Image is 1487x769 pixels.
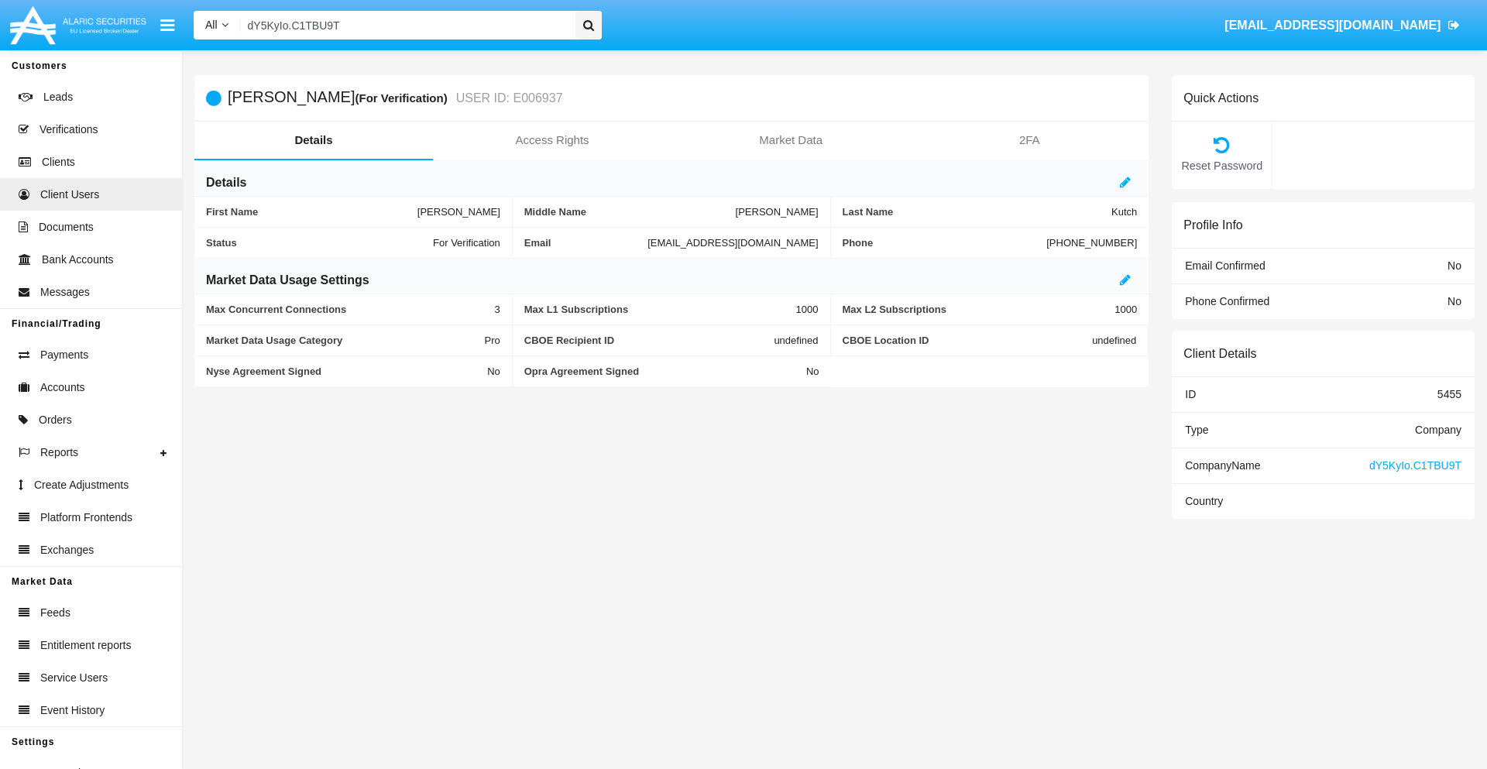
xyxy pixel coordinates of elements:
a: All [194,17,240,33]
span: Event History [40,702,105,719]
span: Platform Frontends [40,510,132,526]
span: Opra Agreement Signed [524,366,806,377]
span: No [1448,295,1461,307]
span: Clients [42,154,75,170]
h6: Quick Actions [1183,91,1259,105]
span: Email Confirmed [1185,259,1265,272]
span: Leads [43,89,73,105]
span: Kutch [1111,206,1137,218]
span: Middle Name [524,206,736,218]
span: ID [1185,388,1196,400]
span: Pro [485,335,500,346]
input: Search [240,11,570,39]
span: Reset Password [1180,158,1264,175]
span: Company [1415,424,1461,436]
a: Market Data [671,122,910,159]
span: dY5KyIo.C1TBU9T [1369,459,1461,472]
small: USER ID: E006937 [452,92,563,105]
a: Details [194,122,433,159]
a: [EMAIL_ADDRESS][DOMAIN_NAME] [1217,4,1468,47]
span: Entitlement reports [40,637,132,654]
span: [PERSON_NAME] [736,206,819,218]
span: No [487,366,500,377]
span: First Name [206,206,417,218]
span: CBOE Location ID [843,335,1093,346]
span: [PERSON_NAME] [417,206,500,218]
h6: Details [206,174,246,191]
span: Type [1185,424,1208,436]
span: CBOE Recipient ID [524,335,774,346]
a: 2FA [910,122,1149,159]
span: Max Concurrent Connections [206,304,495,315]
span: Company Name [1185,459,1260,472]
span: Bank Accounts [42,252,114,268]
span: [EMAIL_ADDRESS][DOMAIN_NAME] [647,237,818,249]
span: Max L2 Subscriptions [843,304,1115,315]
span: Create Adjustments [34,477,129,493]
span: Country [1185,495,1223,507]
span: Feeds [40,605,70,621]
span: Verifications [39,122,98,138]
span: 1000 [1114,304,1137,315]
span: Exchanges [40,542,94,558]
h6: Profile Info [1183,218,1242,232]
span: Status [206,237,433,249]
span: No [806,366,819,377]
span: Orders [39,412,72,428]
span: For Verification [433,237,500,249]
span: Nyse Agreement Signed [206,366,487,377]
span: Reports [40,445,78,461]
span: Market Data Usage Category [206,335,485,346]
span: Service Users [40,670,108,686]
span: Phone [843,237,1047,249]
h5: [PERSON_NAME] [228,89,563,107]
h6: Market Data Usage Settings [206,272,369,289]
span: undefined [1092,335,1136,346]
span: 1000 [796,304,819,315]
span: Messages [40,284,90,300]
span: 5455 [1437,388,1461,400]
span: [PHONE_NUMBER] [1046,237,1137,249]
span: [EMAIL_ADDRESS][DOMAIN_NAME] [1224,19,1441,32]
div: (For Verification) [355,89,452,107]
span: Documents [39,219,94,235]
a: Access Rights [433,122,671,159]
span: Max L1 Subscriptions [524,304,796,315]
span: Last Name [843,206,1112,218]
span: undefined [774,335,818,346]
h6: Client Details [1183,346,1256,361]
span: Client Users [40,187,99,203]
span: All [205,19,218,31]
span: Phone Confirmed [1185,295,1269,307]
span: Payments [40,347,88,363]
span: No [1448,259,1461,272]
span: 3 [495,304,500,315]
img: Logo image [8,2,149,48]
span: Email [524,237,647,249]
span: Accounts [40,379,85,396]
